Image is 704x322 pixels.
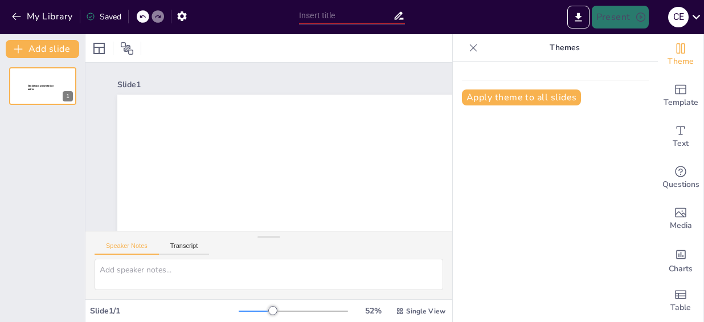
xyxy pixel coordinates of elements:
[63,91,73,101] div: 1
[90,39,108,58] div: Layout
[28,84,54,91] span: Sendsteps presentation editor
[9,7,77,26] button: My Library
[658,198,703,239] div: Add images, graphics, shapes or video
[670,301,691,314] span: Table
[658,239,703,280] div: Add charts and graphs
[658,75,703,116] div: Add ready made slides
[567,6,590,28] button: Export to PowerPoint
[592,6,649,28] button: Present
[406,307,445,316] span: Single View
[482,34,646,62] p: Themes
[658,116,703,157] div: Add text boxes
[658,280,703,321] div: Add a table
[662,178,699,191] span: Questions
[120,42,134,55] span: Position
[117,79,561,90] div: Slide 1
[159,242,210,255] button: Transcript
[359,305,387,316] div: 52 %
[668,6,689,28] button: C E
[86,11,121,22] div: Saved
[90,305,239,316] div: Slide 1 / 1
[462,89,581,105] button: Apply theme to all slides
[299,7,393,24] input: Insert title
[658,157,703,198] div: Get real-time input from your audience
[9,67,76,105] div: Sendsteps presentation editor1
[670,219,692,232] span: Media
[669,263,693,275] span: Charts
[673,137,689,150] span: Text
[668,55,694,68] span: Theme
[6,40,79,58] button: Add slide
[658,34,703,75] div: Change the overall theme
[668,7,689,27] div: C E
[95,242,159,255] button: Speaker Notes
[664,96,698,109] span: Template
